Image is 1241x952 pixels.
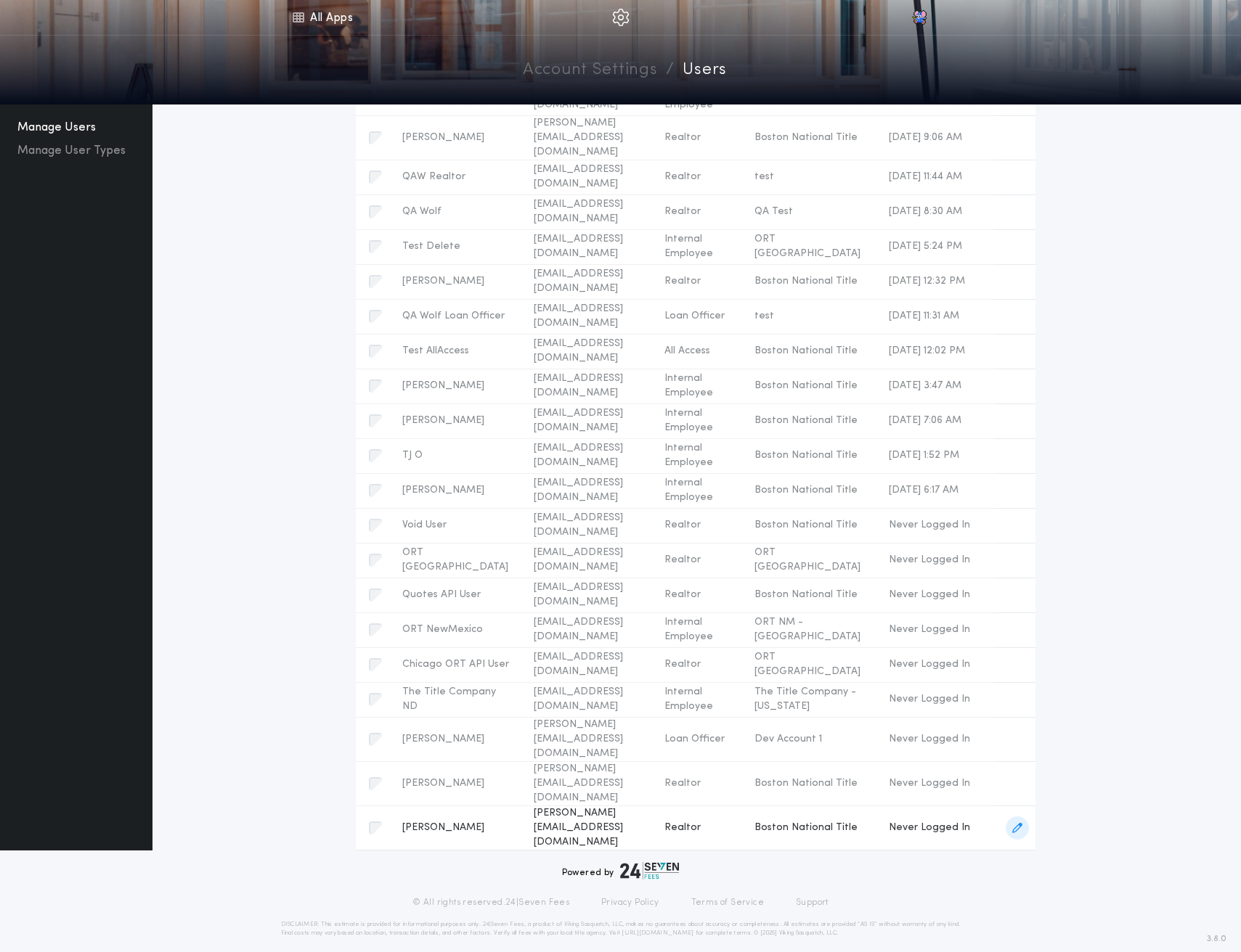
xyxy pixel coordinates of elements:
[534,580,641,610] span: [EMAIL_ADDRESS][DOMAIN_NAME]
[889,239,982,254] span: [DATE] 5:24 PM
[402,239,511,254] span: Test Delete
[754,483,866,498] span: Boston National Title
[534,718,641,761] span: [PERSON_NAME][EMAIL_ADDRESS][DOMAIN_NAME]
[664,406,731,435] span: Internal Employee
[664,232,731,261] span: Internal Employee
[889,657,982,672] span: Never Logged In
[402,344,511,358] span: Test AllAccess
[754,205,866,219] span: QA Test
[664,309,731,324] span: Loan Officer
[664,588,731,602] span: Realtor
[534,441,641,470] span: [EMAIL_ADDRESS][DOMAIN_NAME]
[402,379,511,393] span: [PERSON_NAME]
[12,139,131,163] button: Manage User Types
[683,58,727,83] a: users
[534,372,641,401] span: [EMAIL_ADDRESS][DOMAIN_NAME]
[754,170,866,184] span: test
[402,623,511,637] span: ORT NewMexico
[664,732,731,747] span: Loan Officer
[402,588,511,602] span: Quotes API User
[622,930,693,936] a: [URL][DOMAIN_NAME]
[412,897,569,908] p: © All rights reserved. 24|Seven Fees
[664,615,731,644] span: Internal Employee
[402,732,511,747] span: [PERSON_NAME]
[534,685,641,714] span: [EMAIL_ADDRESS][DOMAIN_NAME]
[754,414,866,428] span: Boston National Title
[534,163,641,192] span: [EMAIL_ADDRESS][DOMAIN_NAME]
[889,414,982,428] span: [DATE] 7:06 AM
[889,732,982,747] span: Never Logged In
[534,650,641,679] span: [EMAIL_ADDRESS][DOMAIN_NAME]
[12,116,102,139] button: Manage Users
[664,170,731,184] span: Realtor
[666,58,674,83] p: /
[889,379,982,393] span: [DATE] 3:47 AM
[754,615,866,644] span: ORT NM - [GEOGRAPHIC_DATA]
[1207,932,1226,945] span: 3.8.0
[664,821,731,835] span: Realtor
[664,518,731,533] span: Realtor
[664,476,731,505] span: Internal Employee
[402,518,511,533] span: Void User
[889,205,982,219] span: [DATE] 8:30 AM
[754,309,866,324] span: test
[889,131,982,145] span: [DATE] 9:06 AM
[664,205,731,219] span: Realtor
[534,546,641,575] span: [EMAIL_ADDRESS][DOMAIN_NAME]
[402,131,511,145] span: [PERSON_NAME]
[754,650,866,679] span: ORT [GEOGRAPHIC_DATA]
[754,546,866,575] span: ORT [GEOGRAPHIC_DATA]
[754,232,866,261] span: ORT [GEOGRAPHIC_DATA]
[402,685,511,714] span: The Title Company ND
[534,762,641,805] span: [PERSON_NAME][EMAIL_ADDRESS][DOMAIN_NAME]
[402,483,511,498] span: [PERSON_NAME]
[402,776,511,791] span: [PERSON_NAME]
[534,615,641,644] span: [EMAIL_ADDRESS][DOMAIN_NAME]
[534,197,641,226] span: [EMAIL_ADDRESS][DOMAIN_NAME]
[664,274,731,289] span: Realtor
[402,170,511,184] span: QAW Realtor
[754,518,866,533] span: Boston National Title
[534,406,641,435] span: [EMAIL_ADDRESS][DOMAIN_NAME]
[889,623,982,637] span: Never Logged In
[664,441,731,470] span: Internal Employee
[754,821,866,835] span: Boston National Title
[754,131,866,145] span: Boston National Title
[534,116,641,160] span: [PERSON_NAME][EMAIL_ADDRESS][DOMAIN_NAME]
[402,448,511,463] span: TJ O
[534,806,641,850] span: [PERSON_NAME][EMAIL_ADDRESS][DOMAIN_NAME]
[889,483,982,498] span: [DATE] 6:17 AM
[889,821,982,835] span: Never Logged In
[534,267,641,296] span: [EMAIL_ADDRESS][DOMAIN_NAME]
[534,302,641,331] span: [EMAIL_ADDRESS][DOMAIN_NAME]
[889,518,982,533] span: Never Logged In
[402,309,511,324] span: QA Wolf Loan Officer
[912,10,927,25] img: vs-icon
[612,9,630,26] img: img
[889,274,982,289] span: [DATE] 12:32 PM
[754,344,866,358] span: Boston National Title
[664,685,731,714] span: Internal Employee
[534,232,641,261] span: [EMAIL_ADDRESS][DOMAIN_NAME]
[402,274,511,289] span: [PERSON_NAME]
[889,344,982,358] span: [DATE] 12:02 PM
[754,588,866,602] span: Boston National Title
[754,379,866,393] span: Boston National Title
[402,821,511,835] span: [PERSON_NAME]
[402,205,511,219] span: QA Wolf
[620,862,680,879] img: logo
[796,897,829,908] a: Support
[534,476,641,505] span: [EMAIL_ADDRESS][DOMAIN_NAME]
[562,862,680,879] div: Powered by
[664,657,731,672] span: Realtor
[754,448,866,463] span: Boston National Title
[691,897,764,908] a: Terms of Service
[889,309,982,324] span: [DATE] 11:31 AM
[402,414,511,428] span: [PERSON_NAME]
[889,776,982,791] span: Never Logged In
[402,657,511,672] span: Chicago ORT API User
[754,732,866,747] span: Dev Account 1
[754,274,866,289] span: Boston National Title
[664,776,731,791] span: Realtor
[889,448,982,463] span: [DATE] 1:52 PM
